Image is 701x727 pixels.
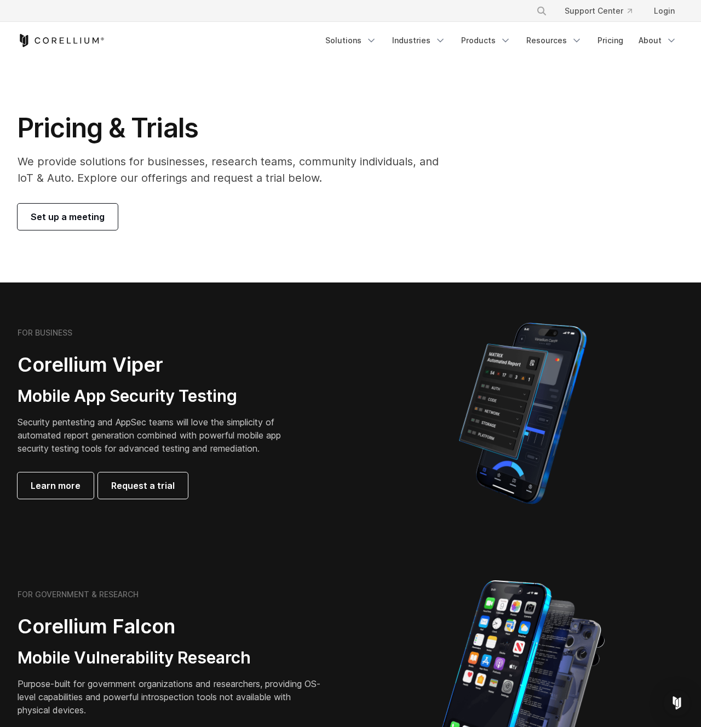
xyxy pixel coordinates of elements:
[386,31,452,50] a: Industries
[18,386,298,407] h3: Mobile App Security Testing
[532,1,551,21] button: Search
[520,31,589,50] a: Resources
[664,690,690,716] div: Open Intercom Messenger
[556,1,641,21] a: Support Center
[98,472,188,499] a: Request a trial
[31,210,105,223] span: Set up a meeting
[523,1,683,21] div: Navigation Menu
[18,472,94,499] a: Learn more
[111,479,175,492] span: Request a trial
[18,153,454,186] p: We provide solutions for businesses, research teams, community individuals, and IoT & Auto. Explo...
[319,31,383,50] a: Solutions
[319,31,683,50] div: Navigation Menu
[455,31,518,50] a: Products
[591,31,630,50] a: Pricing
[18,590,139,599] h6: FOR GOVERNMENT & RESEARCH
[18,328,72,338] h6: FOR BUSINESS
[18,353,298,377] h2: Corellium Viper
[632,31,683,50] a: About
[18,34,105,47] a: Corellium Home
[18,614,324,639] h2: Corellium Falcon
[31,479,81,492] span: Learn more
[440,318,605,509] img: Corellium MATRIX automated report on iPhone showing app vulnerability test results across securit...
[18,204,118,230] a: Set up a meeting
[18,648,324,668] h3: Mobile Vulnerability Research
[645,1,683,21] a: Login
[18,112,454,145] h1: Pricing & Trials
[18,677,324,717] p: Purpose-built for government organizations and researchers, providing OS-level capabilities and p...
[18,416,298,455] p: Security pentesting and AppSec teams will love the simplicity of automated report generation comb...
